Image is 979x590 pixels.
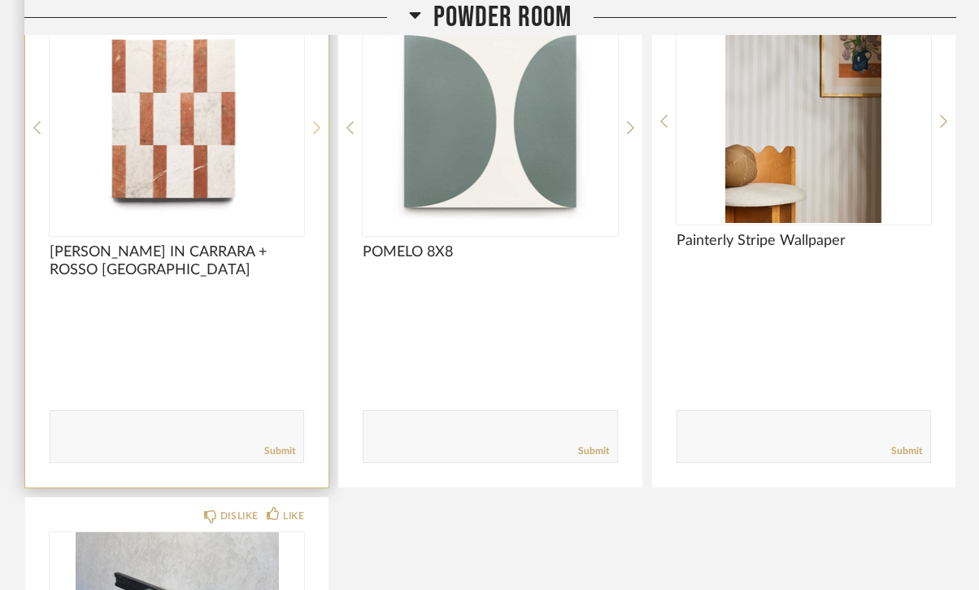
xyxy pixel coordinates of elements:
div: 0 [50,20,304,223]
span: Painterly Stripe Wallpaper [677,232,931,250]
div: DISLIKE [220,508,259,524]
img: undefined [363,20,617,223]
span: [PERSON_NAME] IN CARRARA + ROSSO [GEOGRAPHIC_DATA] [50,243,304,279]
img: undefined [677,20,931,223]
span: POMELO 8X8 [363,243,617,261]
div: LIKE [283,508,304,524]
a: Submit [264,444,295,458]
a: Submit [578,444,609,458]
a: Submit [891,444,922,458]
div: 0 [363,20,617,223]
img: undefined [50,20,304,223]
